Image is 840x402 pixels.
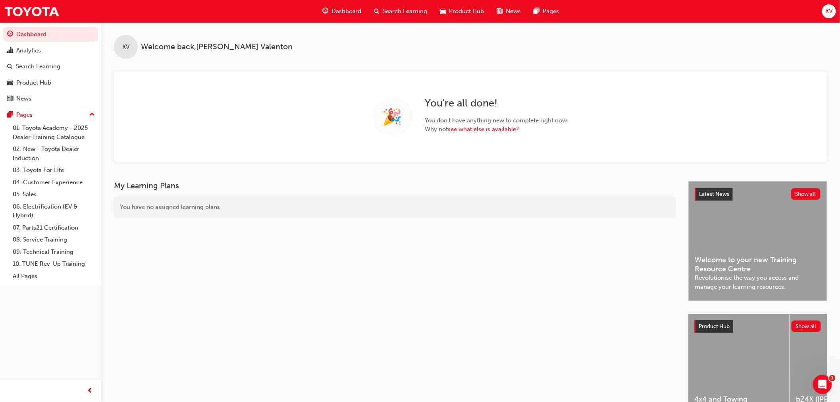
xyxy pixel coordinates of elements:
[16,46,41,55] div: Analytics
[4,2,60,20] img: Trak
[10,246,98,258] a: 09. Technical Training
[695,273,821,291] span: Revolutionise the way you access and manage your learning resources.
[87,386,93,396] span: prev-icon
[695,255,821,273] span: Welcome to your new Training Resource Centre
[10,258,98,270] a: 10. TUNE Rev-Up Training
[543,7,559,16] span: Pages
[374,6,380,16] span: search-icon
[7,95,13,102] span: news-icon
[10,234,98,246] a: 08. Service Training
[449,7,484,16] span: Product Hub
[316,3,368,19] a: guage-iconDashboard
[368,3,434,19] a: search-iconSearch Learning
[3,75,98,90] a: Product Hub
[3,43,98,58] a: Analytics
[695,188,821,201] a: Latest NewsShow all
[10,222,98,234] a: 07. Parts21 Certification
[10,188,98,201] a: 05. Sales
[10,143,98,164] a: 02. New - Toyota Dealer Induction
[331,7,362,16] span: Dashboard
[7,63,13,70] span: search-icon
[528,3,566,19] a: pages-iconPages
[16,62,60,71] div: Search Learning
[3,91,98,106] a: News
[7,79,13,87] span: car-icon
[89,110,95,120] span: up-icon
[813,375,832,394] iframe: Intercom live chat
[3,59,98,74] a: Search Learning
[491,3,528,19] a: news-iconNews
[699,323,730,330] span: Product Hub
[7,31,13,38] span: guage-icon
[822,4,836,18] button: KV
[383,7,428,16] span: Search Learning
[497,6,503,16] span: news-icon
[16,94,31,103] div: News
[3,108,98,122] button: Pages
[3,25,98,108] button: DashboardAnalyticsSearch LearningProduct HubNews
[425,97,569,110] h2: You ' re all done!
[792,321,821,332] button: Show all
[7,47,13,54] span: chart-icon
[10,270,98,282] a: All Pages
[829,375,836,381] span: 1
[440,6,446,16] span: car-icon
[425,116,569,125] span: You don ' t have anything new to complete right now.
[114,197,676,218] div: You have no assigned learning plans
[10,122,98,143] a: 01. Toyota Academy - 2025 Dealer Training Catalogue
[3,27,98,42] a: Dashboard
[688,181,827,301] a: Latest NewsShow allWelcome to your new Training Resource CentreRevolutionise the way you access a...
[16,78,51,87] div: Product Hub
[699,191,730,197] span: Latest News
[141,43,293,52] span: Welcome back , [PERSON_NAME] Valenton
[122,43,129,52] span: KV
[506,7,521,16] span: News
[534,6,540,16] span: pages-icon
[383,112,403,122] span: 🎉
[10,176,98,189] a: 04. Customer Experience
[16,110,33,120] div: Pages
[7,112,13,119] span: pages-icon
[695,320,821,333] a: Product HubShow all
[791,188,821,200] button: Show all
[425,125,569,134] span: Why not
[448,126,519,133] a: see what else is available?
[10,164,98,176] a: 03. Toyota For Life
[322,6,328,16] span: guage-icon
[10,201,98,222] a: 06. Electrification (EV & Hybrid)
[114,181,676,190] h3: My Learning Plans
[434,3,491,19] a: car-iconProduct Hub
[825,7,832,16] span: KV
